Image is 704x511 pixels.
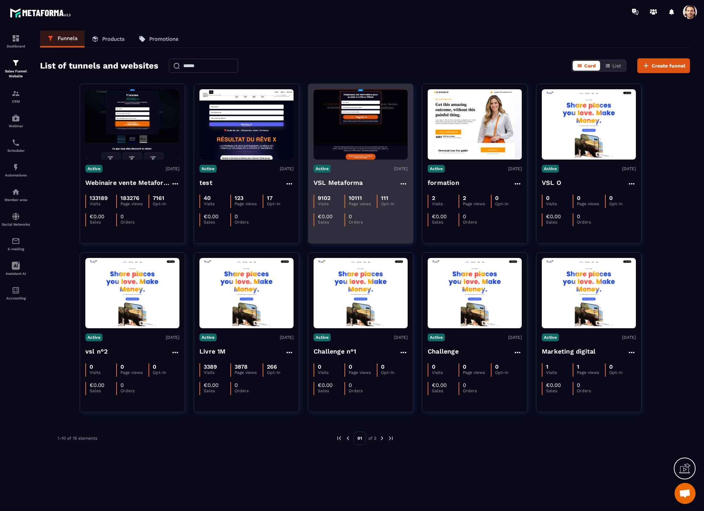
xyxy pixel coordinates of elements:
p: Active [314,334,331,341]
p: 111 [381,195,388,201]
p: Promotions [149,36,178,42]
a: schedulerschedulerScheduler [2,133,30,158]
p: 0 [235,382,238,388]
p: 0 [349,363,352,370]
button: List [601,61,625,71]
p: €0.00 [318,382,333,388]
p: 183276 [120,195,139,201]
img: image [428,89,522,160]
img: next [379,435,385,441]
h4: Livre 1M [199,347,226,356]
p: [DATE] [622,166,636,171]
p: Member area [2,198,30,202]
p: Social Networks [2,222,30,226]
p: 123 [235,195,243,201]
p: Page views [463,201,491,206]
p: Scheduler [2,149,30,153]
a: Promotions [132,31,185,47]
p: [DATE] [622,335,636,340]
p: [DATE] [280,166,294,171]
p: Sales [318,220,344,225]
p: 10111 [349,195,362,201]
p: Accounting [2,296,30,300]
p: [DATE] [280,335,294,340]
img: formation [12,34,20,43]
p: €0.00 [432,213,447,220]
h4: Challenge [428,347,459,356]
a: automationsautomationsAutomations [2,158,30,182]
a: Products [85,31,132,47]
img: prev [345,435,351,441]
img: automations [12,163,20,172]
p: Funnels [58,35,78,41]
p: Active [428,334,445,341]
p: Orders [120,220,147,225]
a: automationsautomationsMember area [2,182,30,207]
p: 266 [267,363,277,370]
p: 0 [495,363,499,370]
p: Products [102,36,125,42]
p: 1 [546,363,548,370]
p: Sales [546,388,573,393]
p: 01 [354,432,366,445]
img: accountant [12,286,20,295]
p: Active [542,165,559,173]
div: Open chat [675,483,696,504]
p: 0 [577,382,580,388]
img: image [314,89,408,160]
button: Card [573,61,600,71]
a: emailemailE-mailing [2,232,30,256]
p: 0 [495,195,499,201]
span: Create funnel [652,62,685,69]
h4: VSL O [542,178,561,188]
p: Page views [577,201,605,206]
img: image [199,260,294,326]
h4: formation [428,178,459,188]
p: Orders [235,388,261,393]
p: Page views [235,201,262,206]
p: Active [542,334,559,341]
p: Sales Funnel Website [2,69,30,79]
a: formationformationDashboard [2,29,30,53]
span: List [612,63,621,69]
p: Sales [204,220,230,225]
a: automationsautomationsWebinar [2,109,30,133]
img: image [85,260,179,326]
p: Visits [432,370,459,375]
img: automations [12,114,20,122]
p: [DATE] [394,166,408,171]
p: Visits [204,201,230,206]
p: 0 [349,382,352,388]
p: 2 [432,195,435,201]
p: 0 [120,213,124,220]
p: Sales [318,388,344,393]
p: [DATE] [508,335,522,340]
p: Sales [204,388,230,393]
p: Page views [463,370,491,375]
p: Orders [349,388,375,393]
p: 3389 [204,363,217,370]
p: Orders [463,220,489,225]
p: 0 [463,382,466,388]
p: Visits [318,370,344,375]
p: Sales [432,220,459,225]
p: 2 [463,195,466,201]
p: Page views [349,201,376,206]
p: Dashboard [2,44,30,48]
p: 0 [463,213,466,220]
p: 0 [463,363,466,370]
img: image [542,260,636,326]
img: image [85,89,179,160]
a: social-networksocial-networkSocial Networks [2,207,30,232]
p: [DATE] [166,166,179,171]
p: 0 [318,363,321,370]
a: Funnels [40,31,85,47]
p: Opt-in [267,201,294,206]
p: Visits [90,370,116,375]
p: Opt-in [381,370,408,375]
p: of 2 [368,435,376,441]
h4: Marketing digital [542,347,596,356]
p: Sales [432,388,459,393]
h2: List of tunnels and websites [40,59,158,73]
p: 0 [546,195,550,201]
